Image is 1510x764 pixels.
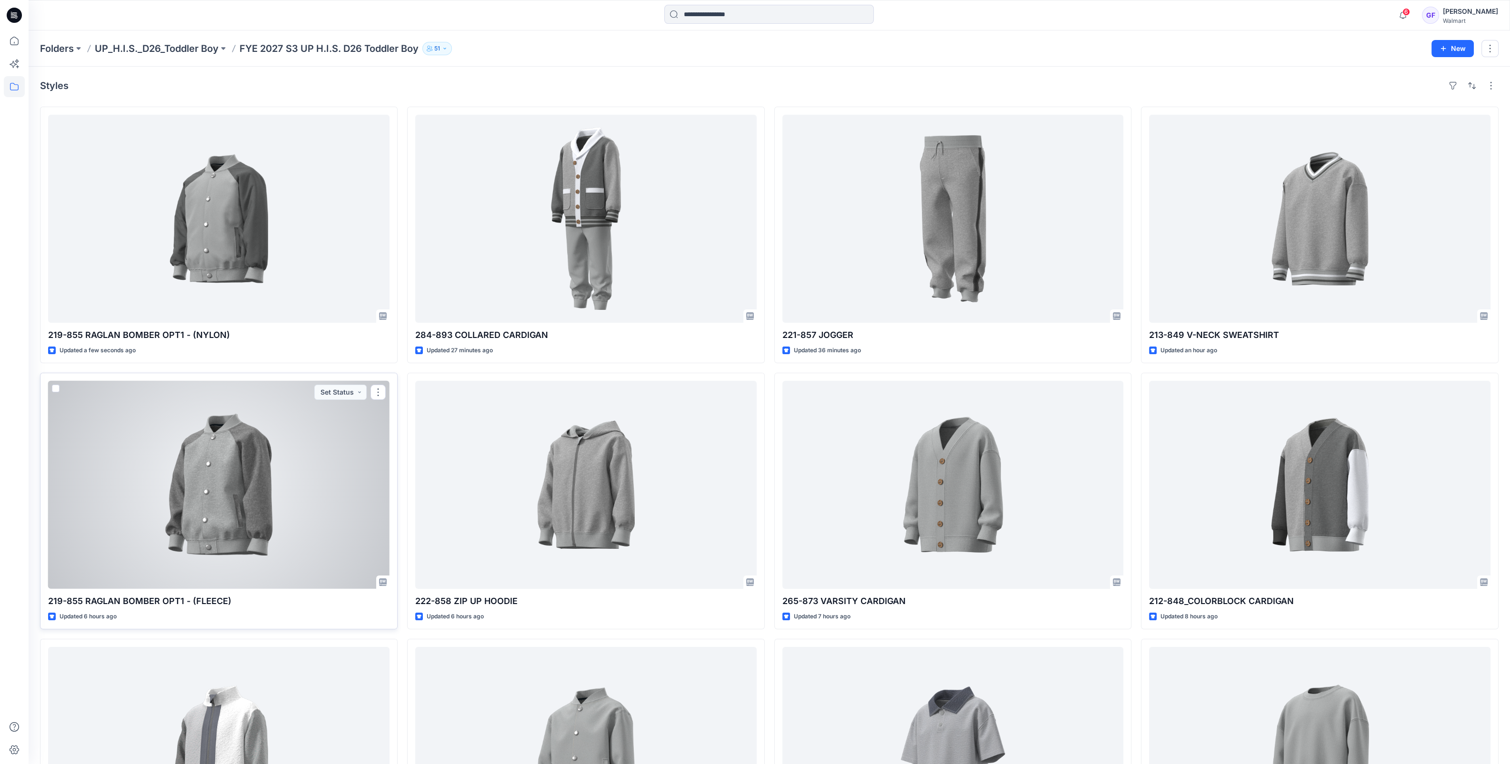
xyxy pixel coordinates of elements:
span: 6 [1402,8,1410,16]
p: 212-848_COLORBLOCK CARDIGAN [1149,595,1490,608]
p: 284-893 COLLARED CARDIGAN [415,328,757,342]
p: 219-855 RAGLAN BOMBER OPT1 - (NYLON) [48,328,390,342]
p: Updated a few seconds ago [60,346,136,356]
p: 51 [434,43,440,54]
p: 219-855 RAGLAN BOMBER OPT1 - (FLEECE) [48,595,390,608]
p: 265-873 VARSITY CARDIGAN [782,595,1124,608]
a: 219-855 RAGLAN BOMBER OPT1 - (NYLON) [48,115,390,323]
button: 51 [422,42,452,55]
a: UP_H.I.S._D26_Toddler Boy [95,42,219,55]
a: 221-857 JOGGER [782,115,1124,323]
p: FYE 2027 S3 UP H.I.S. D26 Toddler Boy [240,42,419,55]
p: Updated 27 minutes ago [427,346,493,356]
h4: Styles [40,80,69,91]
p: 221-857 JOGGER [782,328,1124,342]
div: GF [1422,7,1439,24]
p: 222-858 ZIP UP HOODIE [415,595,757,608]
a: 284-893 COLLARED CARDIGAN [415,115,757,323]
p: Updated 7 hours ago [794,612,850,622]
p: Updated 36 minutes ago [794,346,861,356]
a: 219-855 RAGLAN BOMBER OPT1 - (FLEECE) [48,381,390,589]
div: Walmart [1443,17,1498,24]
p: Updated 8 hours ago [1160,612,1218,622]
div: [PERSON_NAME] [1443,6,1498,17]
button: New [1431,40,1474,57]
p: Updated 6 hours ago [427,612,484,622]
a: 213-849 V-NECK SWEATSHIRT [1149,115,1490,323]
p: Updated 6 hours ago [60,612,117,622]
p: 213-849 V-NECK SWEATSHIRT [1149,328,1490,342]
a: Folders [40,42,74,55]
p: Updated an hour ago [1160,346,1217,356]
a: 222-858 ZIP UP HOODIE [415,381,757,589]
a: 212-848_COLORBLOCK CARDIGAN [1149,381,1490,589]
a: 265-873 VARSITY CARDIGAN [782,381,1124,589]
